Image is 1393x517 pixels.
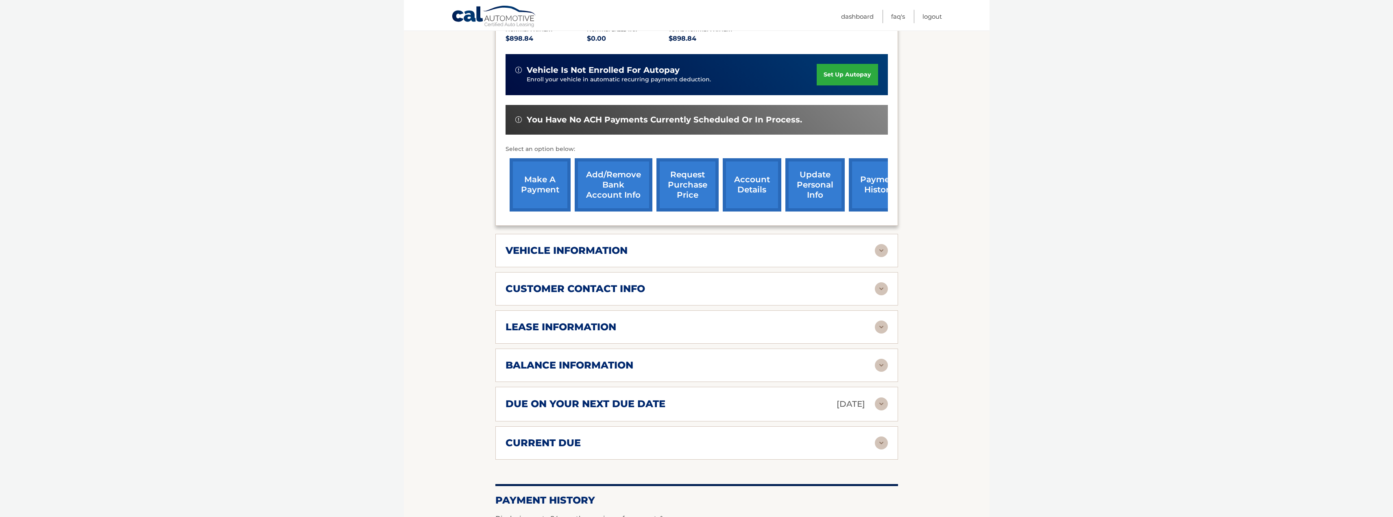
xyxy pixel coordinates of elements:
[506,437,581,449] h2: current due
[527,75,817,84] p: Enroll your vehicle in automatic recurring payment deduction.
[875,282,888,295] img: accordion-rest.svg
[527,115,802,125] span: You have no ACH payments currently scheduled or in process.
[875,436,888,449] img: accordion-rest.svg
[506,244,628,257] h2: vehicle information
[922,10,942,23] a: Logout
[506,359,633,371] h2: balance information
[656,158,719,212] a: request purchase price
[495,494,898,506] h2: Payment History
[875,244,888,257] img: accordion-rest.svg
[841,10,874,23] a: Dashboard
[515,67,522,73] img: alert-white.svg
[875,397,888,410] img: accordion-rest.svg
[506,398,665,410] h2: due on your next due date
[506,33,587,44] p: $898.84
[515,116,522,123] img: alert-white.svg
[527,65,680,75] span: vehicle is not enrolled for autopay
[785,158,845,212] a: update personal info
[875,321,888,334] img: accordion-rest.svg
[723,158,781,212] a: account details
[575,158,652,212] a: Add/Remove bank account info
[875,359,888,372] img: accordion-rest.svg
[506,144,888,154] p: Select an option below:
[506,283,645,295] h2: customer contact info
[669,33,750,44] p: $898.84
[837,397,865,411] p: [DATE]
[817,64,878,85] a: set up autopay
[849,158,910,212] a: payment history
[510,158,571,212] a: make a payment
[451,5,537,29] a: Cal Automotive
[891,10,905,23] a: FAQ's
[587,33,669,44] p: $0.00
[506,321,616,333] h2: lease information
